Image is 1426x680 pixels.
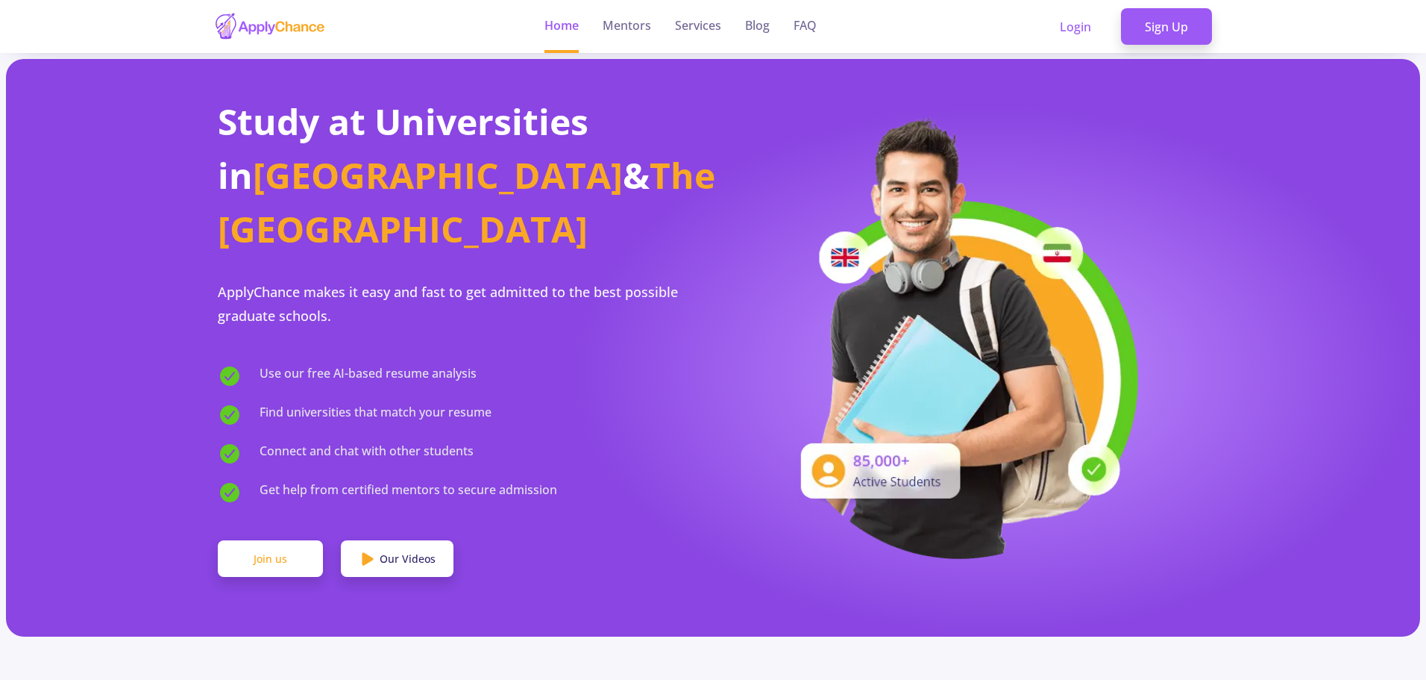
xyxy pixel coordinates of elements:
a: Login [1036,8,1115,46]
a: Our Videos [341,540,453,578]
span: Use our free AI-based resume analysis [260,364,477,388]
span: Find universities that match your resume [260,403,491,427]
span: Our Videos [380,551,436,567]
span: Study at Universities in [218,97,588,199]
span: Get help from certified mentors to secure admission [260,481,557,505]
a: Sign Up [1121,8,1212,46]
span: Connect and chat with other students [260,442,474,466]
span: & [623,151,650,199]
img: applicant [778,113,1143,559]
span: [GEOGRAPHIC_DATA] [253,151,623,199]
img: applychance logo [214,12,326,41]
span: ApplyChance makes it easy and fast to get admitted to the best possible graduate schools. [218,283,678,325]
a: Join us [218,540,323,578]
